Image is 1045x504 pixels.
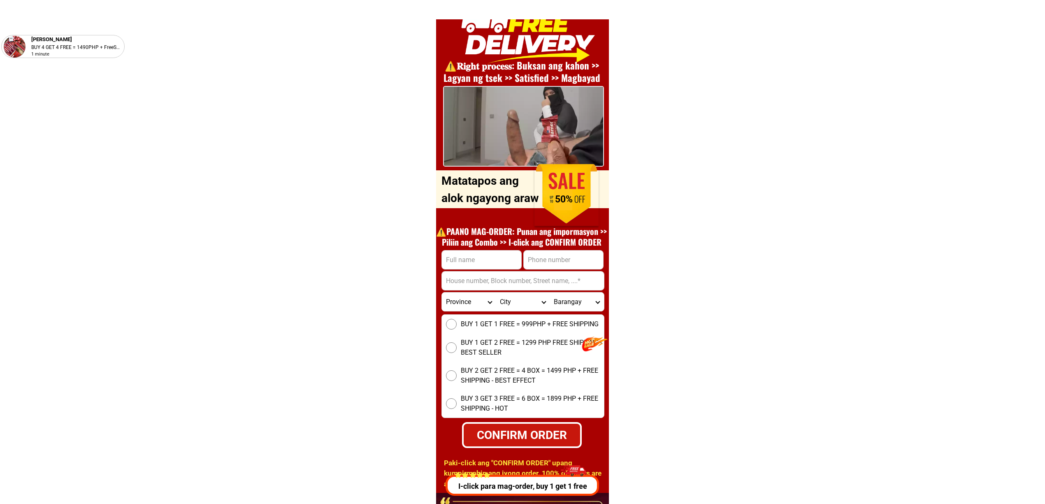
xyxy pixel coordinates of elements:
input: Input full_name [442,251,521,269]
input: Input address [442,272,604,290]
h1: ⚠️️𝐑𝐢𝐠𝐡𝐭 𝐩𝐫𝐨𝐜𝐞𝐬𝐬: Buksan ang kahon >> Lagyan ng tsek >> Satisfied >> Magbayad [432,60,611,84]
input: BUY 3 GET 3 FREE = 6 BOX = 1899 PHP + FREE SHIPPING - HOT [446,398,457,409]
input: Input phone_number [524,251,603,269]
select: Select commune [550,293,604,311]
h1: Paki-click ang "CONFIRM ORDER" upang kumpirmahin ang iyong order. 100% of orders are anonymous an... [444,458,606,500]
h1: ORDER DITO [465,166,594,202]
input: BUY 1 GET 2 FREE = 1299 PHP FREE SHIPPING - BEST SELLER [446,342,457,353]
span: BUY 2 GET 2 FREE = 4 BOX = 1499 PHP + FREE SHIPPING - BEST EFFECT [461,366,604,386]
h1: ⚠️️PAANO MAG-ORDER: Punan ang impormasyon >> Piliin ang Combo >> I-click ang CONFIRM ORDER [432,226,611,247]
p: I-click para mag-order, buy 1 get 1 free [444,481,601,492]
span: BUY 3 GET 3 FREE = 6 BOX = 1899 PHP + FREE SHIPPING - HOT [461,394,604,413]
input: BUY 1 GET 1 FREE = 999PHP + FREE SHIPPING [446,319,457,330]
h1: 50% [543,194,585,205]
select: Select district [496,293,550,311]
span: BUY 1 GET 2 FREE = 1299 PHP FREE SHIPPING - BEST SELLER [461,338,604,358]
span: BUY 1 GET 1 FREE = 999PHP + FREE SHIPPING [461,319,599,329]
div: CONFIRM ORDER [461,426,583,444]
select: Select province [442,293,496,311]
input: BUY 2 GET 2 FREE = 4 BOX = 1499 PHP + FREE SHIPPING - BEST EFFECT [446,370,457,381]
p: Matatapos ang alok ngayong araw [441,172,543,207]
